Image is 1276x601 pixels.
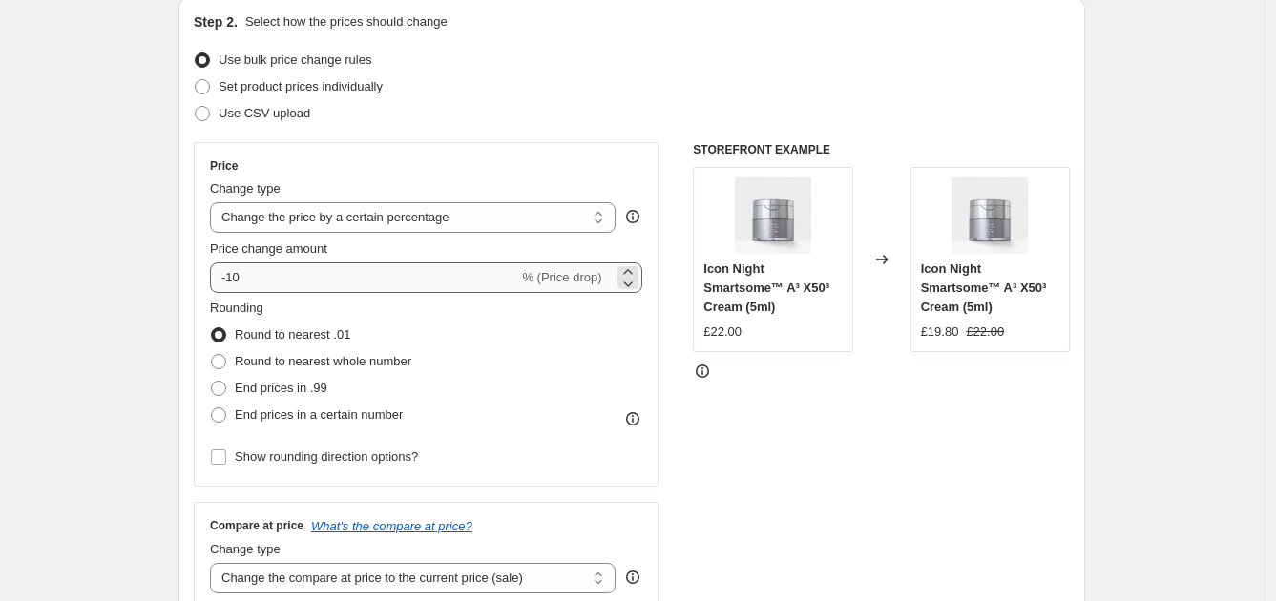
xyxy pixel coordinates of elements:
[235,381,327,395] span: End prices in .99
[245,12,448,31] p: Select how the prices should change
[623,207,642,226] div: help
[235,407,403,422] span: End prices in a certain number
[219,79,383,93] span: Set product prices individually
[703,261,829,314] span: Icon Night Smartsome™ A³ X50³ Cream (5ml)
[693,142,1070,157] h6: STOREFRONT EXAMPLE
[235,449,418,464] span: Show rounding direction options?
[235,354,411,368] span: Round to nearest whole number
[210,158,238,174] h3: Price
[966,322,1004,342] strike: £22.00
[311,519,472,533] button: What's the compare at price?
[921,261,1047,314] span: Icon Night Smartsome™ A³ X50³ Cream (5ml)
[522,270,601,284] span: % (Price drop)
[623,568,642,587] div: help
[210,262,518,293] input: -15
[219,106,310,120] span: Use CSV upload
[210,300,263,315] span: Rounding
[921,322,959,342] div: £19.80
[219,52,371,67] span: Use bulk price change rules
[210,241,327,256] span: Price change amount
[952,177,1028,254] img: SARAH_CHAPMAN_ICON_NIGHT_30ML_1_2f083dff-bca6-4879-a989-cd3819a724ce_80x.jpg
[210,518,303,533] h3: Compare at price
[235,327,350,342] span: Round to nearest .01
[735,177,811,254] img: SARAH_CHAPMAN_ICON_NIGHT_30ML_1_2f083dff-bca6-4879-a989-cd3819a724ce_80x.jpg
[210,542,281,556] span: Change type
[194,12,238,31] h2: Step 2.
[703,322,742,342] div: £22.00
[210,181,281,196] span: Change type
